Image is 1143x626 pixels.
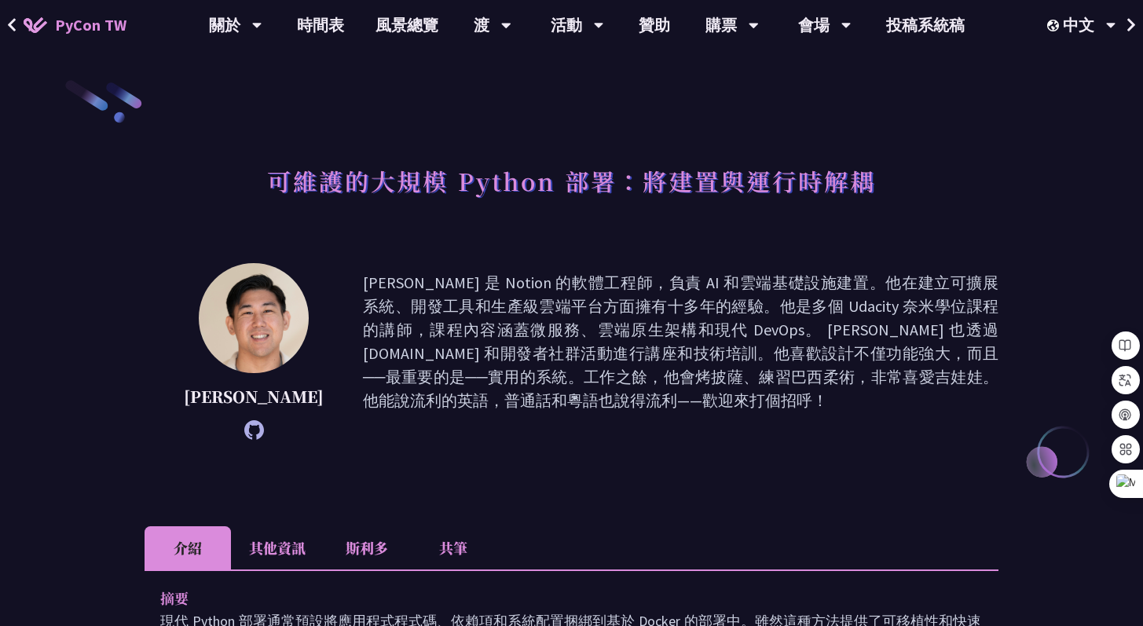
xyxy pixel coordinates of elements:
font: 可維護的大規模 Python 部署：將建置與運行時解耦 [267,163,876,198]
font: 其他資訊 [249,537,306,558]
font: 摘要 [160,588,189,608]
img: 賈斯汀李 [199,263,309,373]
img: PyCon TW 2025 首頁圖標 [24,17,47,33]
font: [PERSON_NAME] [184,385,324,408]
font: 時間表 [297,15,344,35]
font: 介紹 [174,537,202,558]
font: PyCon TW [55,15,126,35]
font: 購票 [705,15,737,35]
img: 區域設定圖標 [1047,20,1063,31]
font: 中文 [1063,15,1094,35]
font: 斯利多 [346,537,388,558]
font: 活動 [551,15,582,35]
font: 贊助 [639,15,670,35]
a: PyCon TW [8,5,142,45]
font: 會場 [798,15,830,35]
font: [PERSON_NAME] 是 Notion 的軟體工程師，負責 AI 和雲端基礎設施建置。他在建立可擴展系統、開發工具和生產級雲端平台方面擁有十多年的經驗。他是多個 Udacity 奈米學位課... [363,273,998,410]
font: 渡 [474,15,489,35]
font: 共筆 [439,537,467,558]
font: 投稿系統稿 [886,15,965,35]
font: 風景總覽 [376,15,438,35]
font: 關於 [209,15,240,35]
